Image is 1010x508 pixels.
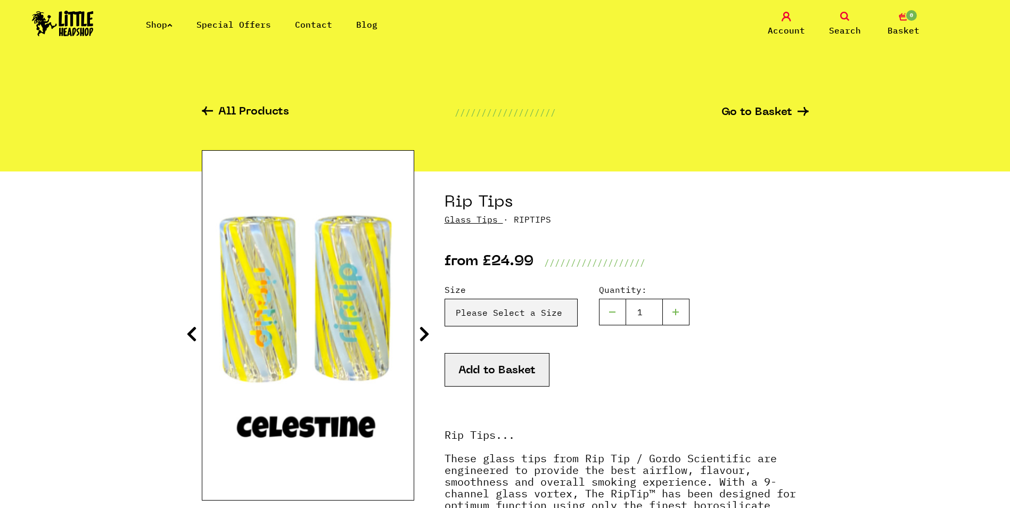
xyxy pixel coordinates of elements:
[829,24,861,37] span: Search
[905,9,918,22] span: 0
[721,107,809,118] a: Go to Basket
[445,283,578,296] label: Size
[888,24,919,37] span: Basket
[196,19,271,30] a: Special Offers
[356,19,377,30] a: Blog
[146,19,173,30] a: Shop
[445,214,498,225] a: Glass Tips
[445,256,533,269] p: from £24.99
[445,193,809,213] h1: Rip Tips
[768,24,805,37] span: Account
[445,353,549,387] button: Add to Basket
[544,256,645,269] p: ///////////////////
[202,193,414,457] img: Rip Tips image 1
[599,283,689,296] label: Quantity:
[32,11,94,36] img: Little Head Shop Logo
[626,299,663,325] input: 1
[877,12,930,37] a: 0 Basket
[445,213,809,226] p: · RIPTIPS
[818,12,872,37] a: Search
[202,106,289,119] a: All Products
[455,106,556,119] p: ///////////////////
[295,19,332,30] a: Contact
